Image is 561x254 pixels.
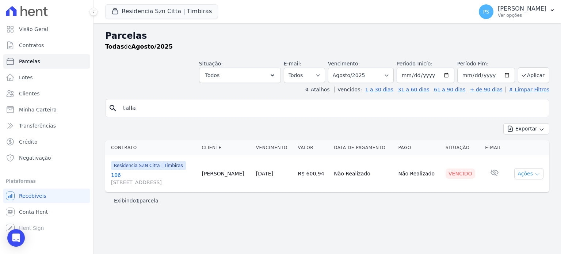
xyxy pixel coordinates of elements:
label: Vencimento: [328,61,360,67]
label: Situação: [199,61,223,67]
td: Não Realizado [331,155,395,192]
p: de [105,42,173,51]
span: Crédito [19,138,38,145]
a: 61 a 90 dias [434,87,465,92]
button: Todos [199,68,281,83]
p: Exibindo parcela [114,197,159,204]
a: [DATE] [256,171,273,177]
div: Vencido [446,168,475,179]
div: Plataformas [6,177,87,186]
a: 31 a 60 dias [398,87,429,92]
span: Parcelas [19,58,40,65]
a: Lotes [3,70,90,85]
a: Visão Geral [3,22,90,37]
a: Contratos [3,38,90,53]
a: Negativação [3,151,90,165]
a: Conta Hent [3,205,90,219]
h2: Parcelas [105,29,549,42]
label: Vencidos: [334,87,362,92]
button: Residencia Szn Citta | Timbiras [105,4,218,18]
span: Minha Carteira [19,106,57,113]
span: Transferências [19,122,56,129]
th: Contrato [105,140,199,155]
th: Valor [295,140,331,155]
i: search [108,104,117,113]
span: Clientes [19,90,39,97]
p: [PERSON_NAME] [498,5,546,12]
th: Pago [396,140,443,155]
span: PS [483,9,489,14]
label: E-mail: [284,61,302,67]
span: [STREET_ADDRESS] [111,179,196,186]
th: Data de Pagamento [331,140,395,155]
strong: Todas [105,43,124,50]
a: Transferências [3,118,90,133]
b: 1 [136,198,140,204]
div: Open Intercom Messenger [7,229,25,247]
span: Todos [205,71,220,80]
p: Ver opções [498,12,546,18]
span: Recebíveis [19,192,46,200]
a: Recebíveis [3,189,90,203]
a: Crédito [3,134,90,149]
button: Exportar [503,123,549,134]
a: Minha Carteira [3,102,90,117]
td: [PERSON_NAME] [199,155,253,192]
label: ↯ Atalhos [305,87,329,92]
label: Período Inicío: [397,61,432,67]
button: PS [PERSON_NAME] Ver opções [473,1,561,22]
button: Aplicar [518,67,549,83]
span: Lotes [19,74,33,81]
th: Cliente [199,140,253,155]
span: Visão Geral [19,26,48,33]
td: R$ 600,94 [295,155,331,192]
label: Período Fim: [457,60,515,68]
a: 1 a 30 dias [365,87,393,92]
span: Negativação [19,154,51,162]
a: 106[STREET_ADDRESS] [111,171,196,186]
a: + de 90 dias [470,87,503,92]
a: Parcelas [3,54,90,69]
span: Residencia SZN Citta | Timbiras [111,161,186,170]
a: Clientes [3,86,90,101]
button: Ações [514,168,543,179]
th: E-mail [482,140,507,155]
td: Não Realizado [396,155,443,192]
span: Contratos [19,42,44,49]
strong: Agosto/2025 [131,43,173,50]
a: ✗ Limpar Filtros [505,87,549,92]
th: Situação [443,140,482,155]
input: Buscar por nome do lote ou do cliente [119,101,546,115]
span: Conta Hent [19,208,48,216]
th: Vencimento [253,140,295,155]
